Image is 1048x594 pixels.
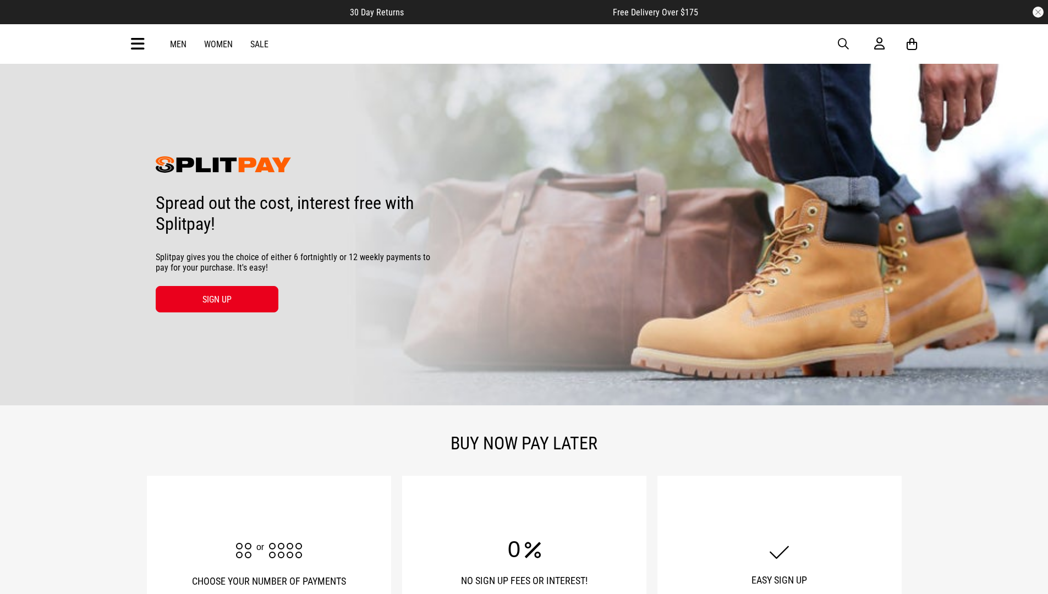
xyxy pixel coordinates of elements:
[156,286,278,312] a: SIGN UP
[156,252,431,273] span: Splitpay gives you the choice of either 6 fortnightly or 12 weekly payments to pay for your purch...
[426,7,591,18] iframe: Customer reviews powered by Trustpilot
[128,433,920,454] h2: BUY NOW PAY LATER
[679,574,880,587] h3: EASY SIGN UP
[250,39,268,50] a: Sale
[170,39,186,50] a: Men
[204,39,233,50] a: Women
[236,542,302,558] img: multi.svg
[508,535,541,562] img: zero.svg
[350,7,404,18] span: 30 Day Returns
[156,193,431,234] h3: Spread out the cost, interest free with Splitpay!
[613,7,698,18] span: Free Delivery Over $175
[489,36,562,52] img: Redrat logo
[169,575,369,588] h3: CHOOSE YOUR NUMBER OF PAYMENTS
[424,575,624,586] h3: NO SIGN UP FEES OR INTEREST!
